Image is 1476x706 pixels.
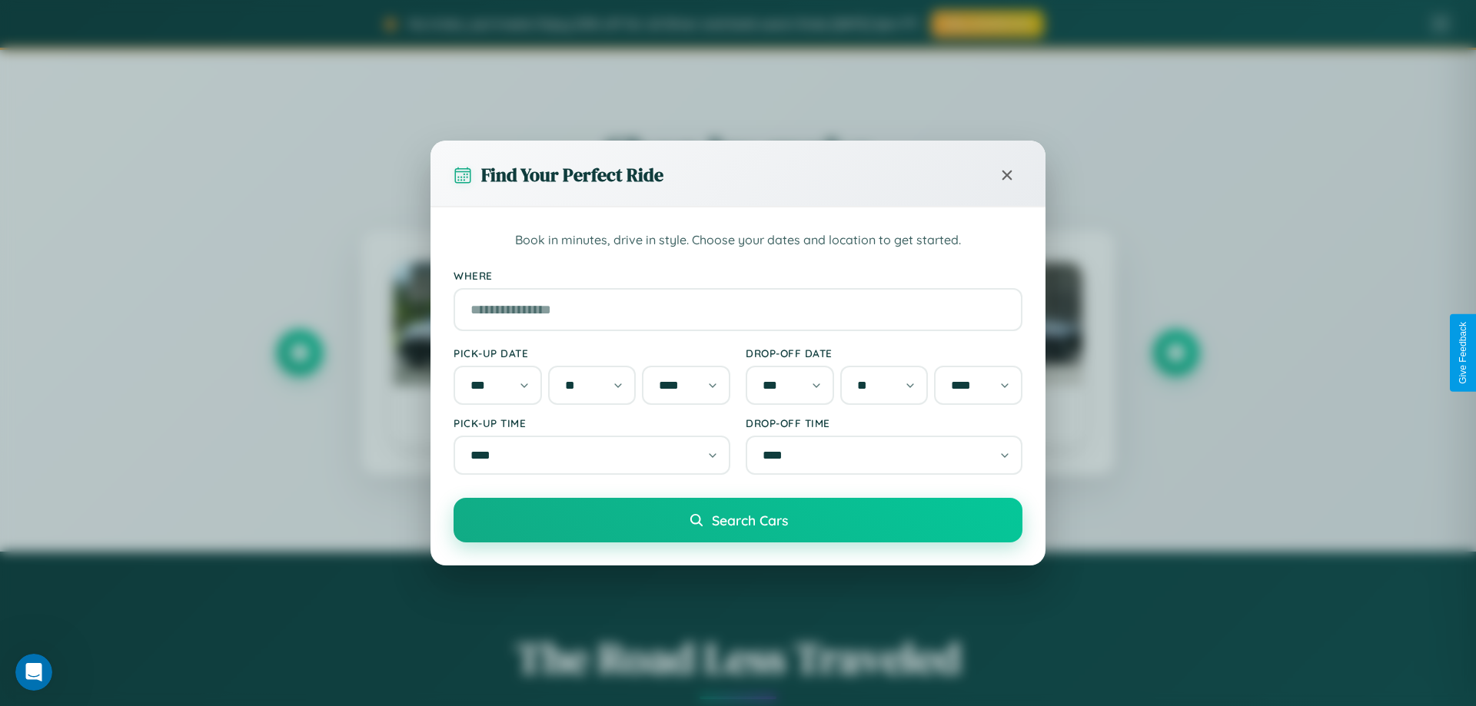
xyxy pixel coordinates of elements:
[454,269,1022,282] label: Where
[454,416,730,429] label: Pick-up Time
[454,498,1022,542] button: Search Cars
[712,512,788,529] span: Search Cars
[481,162,663,187] h3: Find Your Perfect Ride
[746,346,1022,360] label: Drop-off Date
[454,346,730,360] label: Pick-up Date
[746,416,1022,429] label: Drop-off Time
[454,230,1022,250] p: Book in minutes, drive in style. Choose your dates and location to get started.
